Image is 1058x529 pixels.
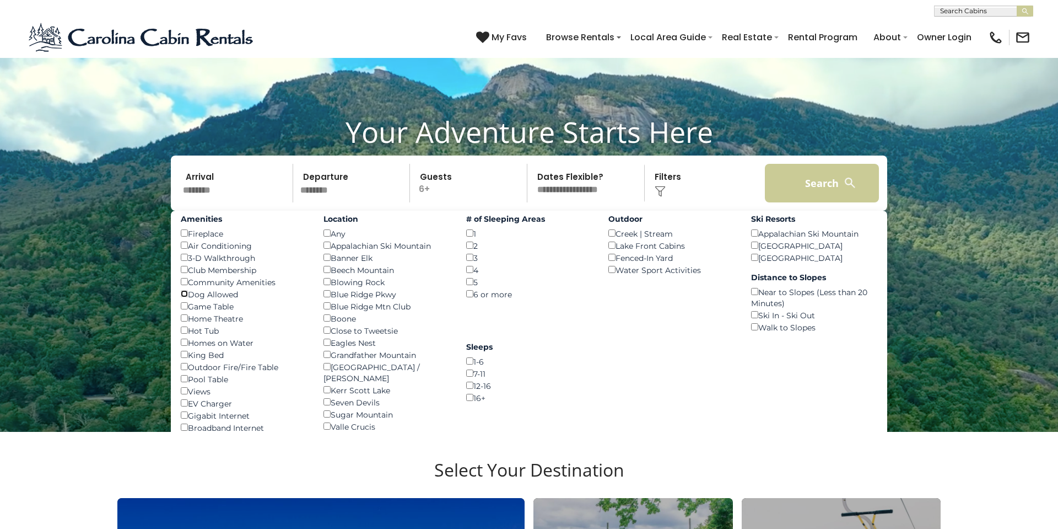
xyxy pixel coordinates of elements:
div: Water Sport Activities [608,264,735,276]
a: About [868,28,906,47]
div: Walk to Slopes [751,321,877,333]
a: Browse Rentals [541,28,620,47]
div: 16+ [466,392,592,404]
div: Blue Ridge Mtn Club [323,300,450,312]
label: Sleeps [466,341,592,352]
div: 1 [466,227,592,239]
label: Ski Resorts [751,213,877,225]
div: Eagles Nest [323,336,450,349]
div: Any [323,227,450,239]
div: Ski In - Ski Out [751,309,877,321]
div: Appalachian Ski Mountain [751,227,877,239]
div: Appalachian Ski Mountain [323,239,450,252]
img: search-regular-white.png [843,176,857,190]
div: Creek | Stream [608,227,735,239]
div: Seven Devils [323,396,450,408]
span: My Favs [492,30,527,44]
a: My Favs [476,30,530,45]
div: 5 [466,276,592,288]
div: Homes on Water [181,336,307,349]
img: filter--v1.png [655,186,666,197]
div: Sugar Mountain [323,408,450,420]
div: 12-16 [466,380,592,392]
div: Home Theatre [181,312,307,324]
div: Lake Front Cabins [608,239,735,252]
div: [GEOGRAPHIC_DATA] [751,239,877,252]
label: Outdoor [608,213,735,225]
div: Hot Tub [181,324,307,336]
div: Club Membership [181,264,307,276]
h3: Select Your Destination [116,459,942,498]
div: Boone [323,312,450,324]
div: [GEOGRAPHIC_DATA] [751,252,877,264]
div: Game Table [181,300,307,312]
div: Blowing Rock [323,276,450,288]
div: Fenced-In Yard [608,252,735,264]
div: Close to Tweetsie [323,324,450,336]
a: Real Estate [716,28,778,47]
a: Rental Program [782,28,863,47]
div: Dog Allowed [181,288,307,300]
div: 3 [466,252,592,264]
div: 1-6 [466,355,592,367]
div: Grandfather Mountain [323,349,450,361]
div: Kerr Scott Lake [323,384,450,396]
div: Valle Crucis [323,420,450,432]
div: Gigabit Internet [181,409,307,421]
div: Fireplace [181,227,307,239]
img: mail-regular-black.png [1015,30,1030,45]
div: Broadband Internet [181,421,307,434]
div: Banner Elk [323,252,450,264]
p: 6+ [413,164,527,202]
div: Pool Table [181,373,307,385]
div: Community Amenities [181,276,307,288]
div: 6 or more [466,288,592,300]
label: # of Sleeping Areas [466,213,592,225]
div: Near to Slopes (Less than 20 Minutes) [751,286,877,309]
div: Beech Mountain [323,264,450,276]
label: Amenities [181,213,307,225]
h1: Your Adventure Starts Here [8,115,1050,149]
div: [GEOGRAPHIC_DATA] / [PERSON_NAME] [323,361,450,384]
div: 3-D Walkthrough [181,252,307,264]
div: 7-11 [466,367,592,380]
a: Local Area Guide [625,28,711,47]
div: King Bed [181,349,307,361]
img: phone-regular-black.png [988,30,1003,45]
div: Outdoor Fire/Fire Table [181,361,307,373]
a: Owner Login [911,28,977,47]
div: Air Conditioning [181,239,307,252]
img: Blue-2.png [28,21,256,54]
div: Blue Ridge Pkwy [323,288,450,300]
div: 4 [466,264,592,276]
label: Location [323,213,450,225]
label: Distance to Slopes [751,272,877,283]
div: 2 [466,239,592,252]
div: EV Charger [181,397,307,409]
button: Search [765,164,879,202]
div: Views [181,385,307,397]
